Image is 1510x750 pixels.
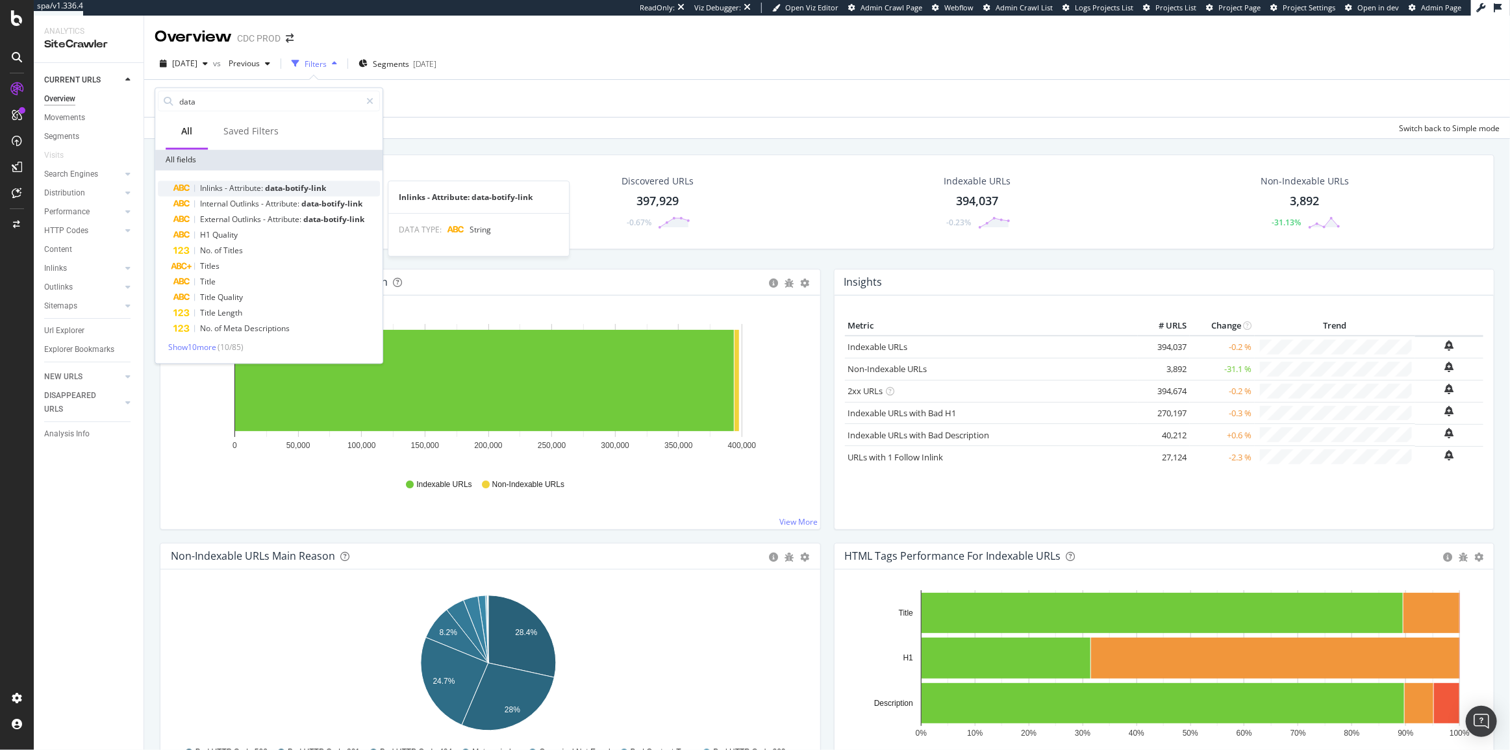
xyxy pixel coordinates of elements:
span: Admin Crawl Page [861,3,922,12]
span: Previous [223,58,260,69]
text: 20% [1021,729,1037,738]
a: Open Viz Editor [772,3,838,13]
div: gear [801,279,810,288]
span: H1 [200,230,212,241]
div: bell-plus [1445,450,1454,460]
a: Overview [44,92,134,106]
div: circle-info [770,553,779,562]
div: bug [1459,553,1468,562]
div: circle-info [770,279,779,288]
a: Non-Indexable URLs [848,363,927,375]
div: gear [801,553,810,562]
a: Projects List [1143,3,1196,13]
div: -31.13% [1272,217,1302,228]
span: Webflow [944,3,974,12]
div: bell-plus [1445,406,1454,416]
text: 100,000 [347,441,376,450]
text: 200,000 [474,441,503,450]
span: Titles [223,245,243,256]
div: Open Intercom Messenger [1466,706,1497,737]
a: Url Explorer [44,324,134,338]
div: gear [1474,553,1483,562]
div: bell-plus [1445,428,1454,438]
a: Segments [44,130,134,144]
a: Open in dev [1345,3,1399,13]
div: All [181,125,192,138]
text: 30% [1075,729,1090,738]
span: Attribute: [229,183,265,194]
div: Saved Filters [223,125,279,138]
span: Titles [200,261,220,272]
svg: A chart. [845,590,1479,741]
text: 300,000 [601,441,630,450]
a: Admin Crawl Page [848,3,922,13]
span: Inlinks [200,183,225,194]
span: - [263,214,268,225]
div: Content [44,243,72,256]
div: Movements [44,111,85,125]
div: Discovered URLs [622,175,694,188]
th: Trend [1255,316,1415,336]
text: 0 [233,441,237,450]
button: Switch back to Simple mode [1394,118,1500,138]
text: 28.4% [515,628,537,637]
td: -2.3 % [1190,446,1255,468]
svg: A chart. [171,316,805,467]
a: Logs Projects List [1063,3,1133,13]
text: 150,000 [411,441,440,450]
div: arrow-right-arrow-left [286,34,294,43]
a: Explorer Bookmarks [44,343,134,356]
span: Attribute: [266,199,301,210]
a: Search Engines [44,168,121,181]
span: Segments [373,58,409,69]
div: bell-plus [1445,362,1454,372]
div: Analysis Info [44,427,90,441]
a: URLs with 1 Follow Inlink [848,451,944,463]
div: ReadOnly: [640,3,675,13]
text: 60% [1236,729,1252,738]
div: NEW URLS [44,370,82,384]
div: Outlinks [44,281,73,294]
span: Length [218,308,242,319]
th: Metric [845,316,1139,336]
div: Url Explorer [44,324,84,338]
a: HTTP Codes [44,224,121,238]
svg: A chart. [171,590,805,741]
span: Show 10 more [168,342,216,353]
button: Segments[DATE] [353,53,442,74]
text: 350,000 [664,441,693,450]
a: Project Page [1206,3,1261,13]
a: Project Settings [1270,3,1335,13]
div: HTML Tags Performance for Indexable URLs [845,549,1061,562]
text: 50,000 [286,441,310,450]
span: Admin Crawl List [996,3,1053,12]
div: -0.23% [947,217,972,228]
span: No. [200,323,214,334]
a: Analysis Info [44,427,134,441]
td: -0.3 % [1190,402,1255,424]
div: 3,892 [1290,193,1320,210]
div: SiteCrawler [44,37,133,52]
span: Open in dev [1357,3,1399,12]
button: [DATE] [155,53,213,74]
text: 80% [1344,729,1359,738]
td: +0.6 % [1190,424,1255,446]
div: Performance [44,205,90,219]
span: DATA TYPE: [399,224,442,235]
span: Admin Page [1421,3,1461,12]
div: CDC PROD [237,32,281,45]
text: 10% [967,729,983,738]
span: Internal [200,199,230,210]
span: 2025 Aug. 15th [172,58,197,69]
input: Search by field name [178,92,360,111]
div: Filters [305,58,327,69]
a: Admin Page [1409,3,1461,13]
div: DISAPPEARED URLS [44,389,110,416]
a: DISAPPEARED URLS [44,389,121,416]
text: 400,000 [728,441,757,450]
td: -31.1 % [1190,358,1255,380]
a: Movements [44,111,134,125]
a: Performance [44,205,121,219]
button: Previous [223,53,275,74]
